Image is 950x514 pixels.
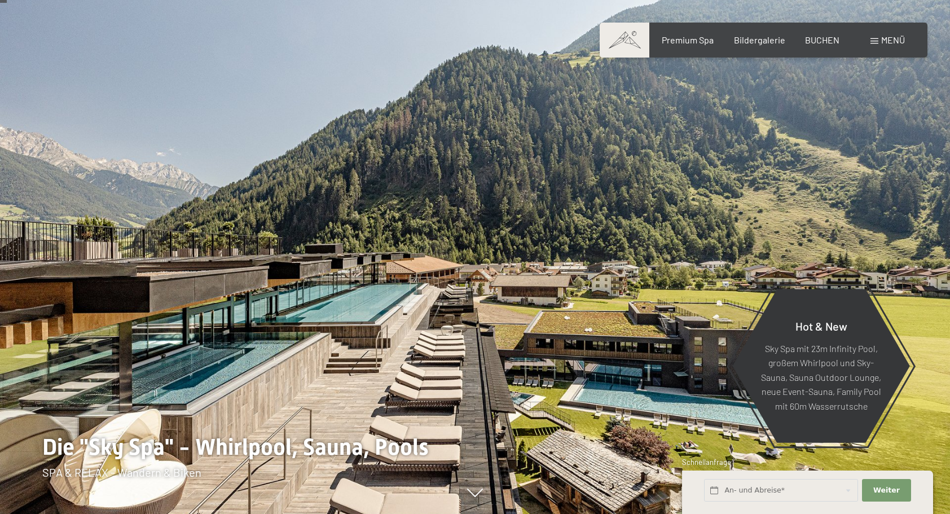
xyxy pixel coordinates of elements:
a: Bildergalerie [734,34,785,45]
a: Hot & New Sky Spa mit 23m Infinity Pool, großem Whirlpool und Sky-Sauna, Sauna Outdoor Lounge, ne... [732,288,911,443]
span: Schnellanfrage [682,458,731,467]
a: BUCHEN [805,34,839,45]
span: Menü [881,34,905,45]
span: Hot & New [795,319,847,332]
span: Weiter [873,485,900,495]
button: Weiter [862,479,911,502]
p: Sky Spa mit 23m Infinity Pool, großem Whirlpool und Sky-Sauna, Sauna Outdoor Lounge, neue Event-S... [760,341,882,413]
a: Premium Spa [662,34,714,45]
